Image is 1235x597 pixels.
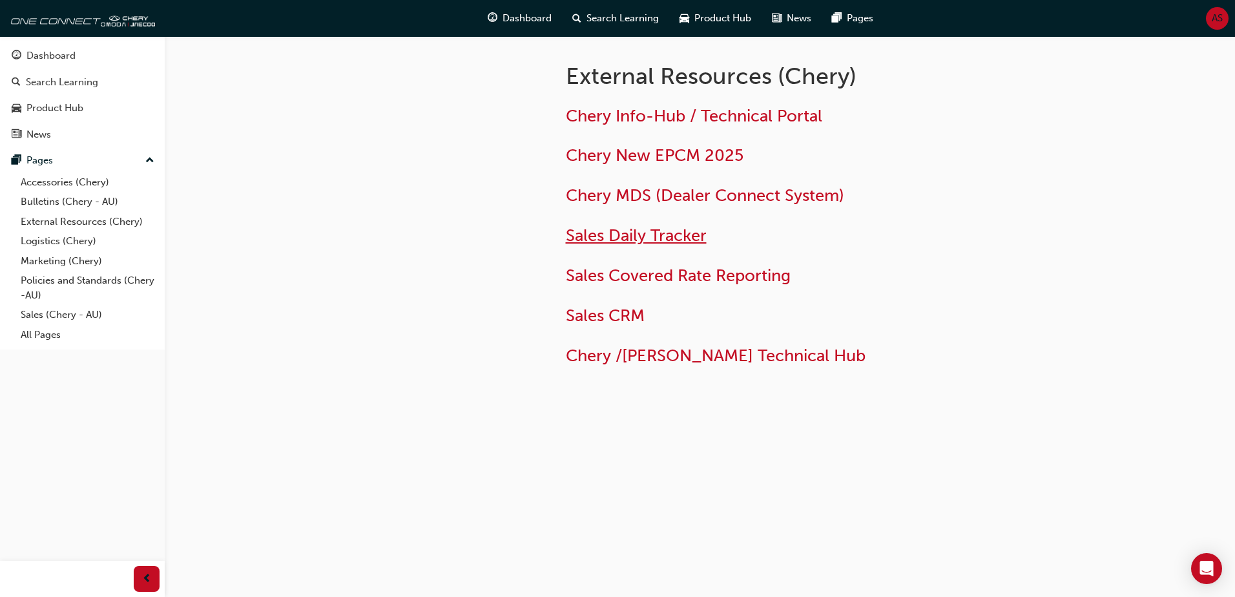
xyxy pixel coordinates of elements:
[488,10,497,26] span: guage-icon
[26,127,51,142] div: News
[566,306,645,326] a: Sales CRM
[26,153,53,168] div: Pages
[16,325,160,345] a: All Pages
[562,5,669,32] a: search-iconSearch Learning
[566,185,844,205] a: Chery MDS (Dealer Connect System)
[566,62,990,90] h1: External Resources (Chery)
[16,271,160,305] a: Policies and Standards (Chery -AU)
[5,44,160,68] a: Dashboard
[572,10,581,26] span: search-icon
[566,145,743,165] a: Chery New EPCM 2025
[16,305,160,325] a: Sales (Chery - AU)
[566,225,707,246] a: Sales Daily Tracker
[6,5,155,31] img: oneconnect
[5,123,160,147] a: News
[1212,11,1223,26] span: AS
[16,251,160,271] a: Marketing (Chery)
[12,103,21,114] span: car-icon
[16,192,160,212] a: Bulletins (Chery - AU)
[477,5,562,32] a: guage-iconDashboard
[26,48,76,63] div: Dashboard
[566,346,866,366] a: Chery /[PERSON_NAME] Technical Hub
[5,149,160,173] button: Pages
[12,129,21,141] span: news-icon
[762,5,822,32] a: news-iconNews
[1206,7,1229,30] button: AS
[26,101,83,116] div: Product Hub
[16,231,160,251] a: Logistics (Chery)
[5,70,160,94] a: Search Learning
[503,11,552,26] span: Dashboard
[787,11,811,26] span: News
[847,11,873,26] span: Pages
[12,50,21,62] span: guage-icon
[5,96,160,120] a: Product Hub
[772,10,782,26] span: news-icon
[566,106,822,126] a: Chery Info-Hub / Technical Portal
[26,75,98,90] div: Search Learning
[1191,553,1222,584] div: Open Intercom Messenger
[566,266,791,286] a: Sales Covered Rate Reporting
[16,212,160,232] a: External Resources (Chery)
[12,155,21,167] span: pages-icon
[145,152,154,169] span: up-icon
[12,77,21,89] span: search-icon
[586,11,659,26] span: Search Learning
[680,10,689,26] span: car-icon
[16,173,160,193] a: Accessories (Chery)
[5,41,160,149] button: DashboardSearch LearningProduct HubNews
[694,11,751,26] span: Product Hub
[822,5,884,32] a: pages-iconPages
[832,10,842,26] span: pages-icon
[669,5,762,32] a: car-iconProduct Hub
[142,571,152,587] span: prev-icon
